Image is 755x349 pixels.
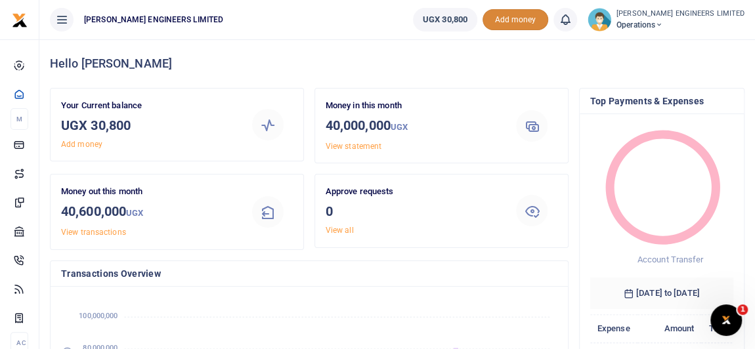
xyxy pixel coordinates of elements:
[12,14,28,24] a: logo-small logo-large logo-large
[616,9,744,20] small: [PERSON_NAME] ENGINEERS LIMITED
[391,122,408,132] small: UGX
[61,228,126,237] a: View transactions
[637,314,702,342] th: Amount
[413,8,477,31] a: UGX 30,800
[588,8,744,31] a: profile-user [PERSON_NAME] ENGINEERS LIMITED Operations
[637,255,703,264] span: Account Transfer
[126,208,143,218] small: UGX
[483,14,548,24] a: Add money
[483,9,548,31] li: Toup your wallet
[590,277,734,309] h6: [DATE] to [DATE]
[50,56,744,71] h4: Hello [PERSON_NAME]
[326,142,381,151] a: View statement
[326,185,497,199] p: Approve requests
[701,314,735,342] th: Txns
[326,226,354,235] a: View all
[326,115,497,137] h3: 40,000,000
[79,14,228,26] span: [PERSON_NAME] ENGINEERS LIMITED
[616,19,744,31] span: Operations
[590,94,734,108] h4: Top Payments & Expenses
[12,12,28,28] img: logo-small
[61,99,232,113] p: Your Current balance
[61,115,232,135] h3: UGX 30,800
[423,13,467,26] span: UGX 30,800
[326,99,497,113] p: Money in this month
[79,311,118,319] tspan: 100,000,000
[11,108,28,130] li: M
[588,8,611,31] img: profile-user
[61,201,232,223] h3: 40,600,000
[326,201,497,221] h3: 0
[408,8,483,31] li: Wallet ballance
[710,304,742,336] iframe: Intercom live chat
[61,266,557,281] h4: Transactions Overview
[483,9,548,31] span: Add money
[61,185,232,199] p: Money out this month
[590,314,637,342] th: Expense
[737,304,748,315] span: 1
[61,140,102,149] a: Add money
